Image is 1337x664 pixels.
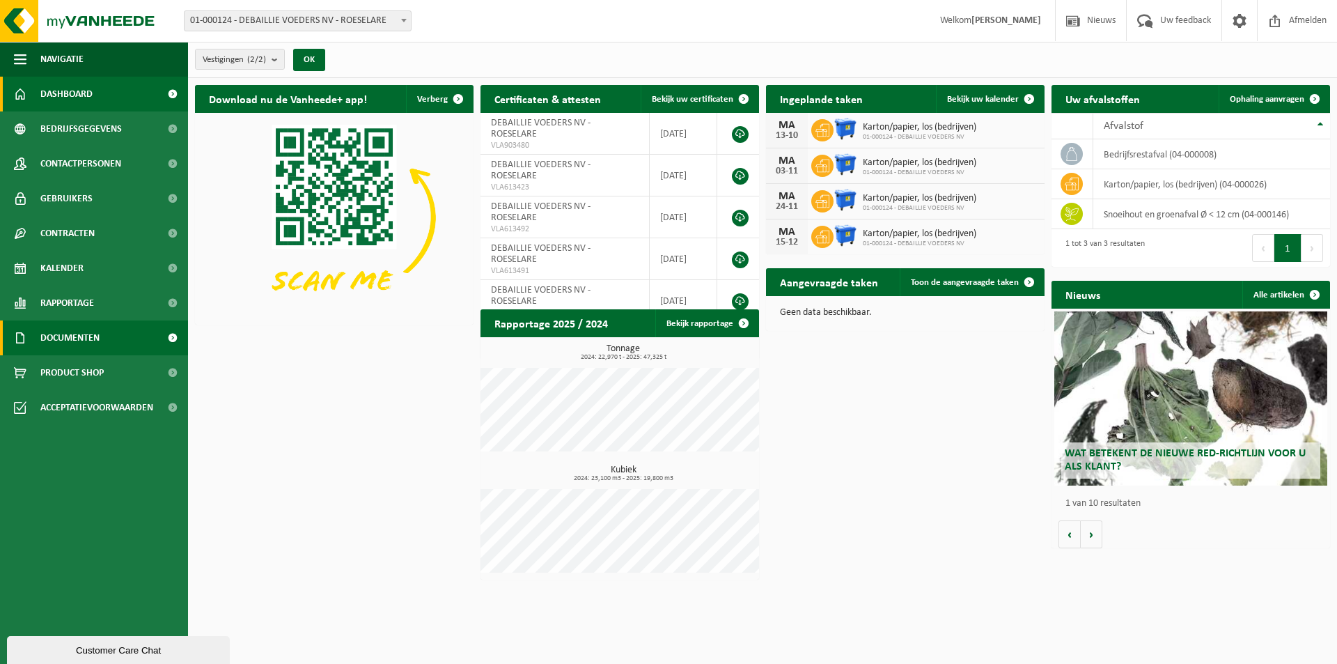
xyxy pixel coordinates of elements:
[491,265,639,277] span: VLA613491
[491,224,639,235] span: VLA613492
[773,120,801,131] div: MA
[184,10,412,31] span: 01-000124 - DEBAILLIE VOEDERS NV - ROESELARE
[40,111,122,146] span: Bedrijfsgegevens
[863,204,976,213] span: 01-000124 - DEBAILLIE VOEDERS NV
[491,285,591,307] span: DEBAILLIE VOEDERS NV - ROESELARE
[863,133,976,141] span: 01-000124 - DEBAILLIE VOEDERS NV
[650,280,718,322] td: [DATE]
[487,344,759,361] h3: Tonnage
[773,202,801,212] div: 24-11
[773,155,801,167] div: MA
[834,224,857,247] img: WB-1100-HPE-BE-01
[491,140,639,151] span: VLA903480
[1065,499,1323,509] p: 1 van 10 resultaten
[40,146,121,181] span: Contactpersonen
[652,95,733,104] span: Bekijk uw certificaten
[773,226,801,238] div: MA
[491,118,591,139] span: DEBAILLIE VOEDERS NV - ROESELARE
[773,167,801,176] div: 03-11
[1065,448,1306,472] span: Wat betekent de nieuwe RED-richtlijn voor u als klant?
[195,85,381,112] h2: Download nu de Vanheede+ app!
[195,113,474,322] img: Download de VHEPlus App
[40,286,94,321] span: Rapportage
[406,85,472,113] button: Verberg
[1058,233,1145,263] div: 1 tot 3 van 3 resultaten
[1093,139,1330,169] td: bedrijfsrestafval (04-000008)
[1081,520,1102,548] button: Volgende
[40,321,100,355] span: Documenten
[40,251,84,286] span: Kalender
[773,131,801,141] div: 13-10
[293,49,325,71] button: OK
[1252,234,1274,262] button: Previous
[650,155,718,196] td: [DATE]
[7,633,233,664] iframe: chat widget
[863,240,976,248] span: 01-000124 - DEBAILLIE VOEDERS NV
[655,309,758,337] a: Bekijk rapportage
[40,181,93,216] span: Gebruikers
[491,243,591,265] span: DEBAILLIE VOEDERS NV - ROESELARE
[1093,169,1330,199] td: karton/papier, los (bedrijven) (04-000026)
[203,49,266,70] span: Vestigingen
[40,390,153,425] span: Acceptatievoorwaarden
[1274,234,1301,262] button: 1
[1051,85,1154,112] h2: Uw afvalstoffen
[491,160,591,181] span: DEBAILLIE VOEDERS NV - ROESELARE
[40,77,93,111] span: Dashboard
[971,15,1041,26] strong: [PERSON_NAME]
[900,268,1043,296] a: Toon de aangevraagde taken
[947,95,1019,104] span: Bekijk uw kalender
[773,238,801,247] div: 15-12
[487,354,759,361] span: 2024: 22,970 t - 2025: 47,325 t
[1230,95,1304,104] span: Ophaling aanvragen
[1093,199,1330,229] td: snoeihout en groenafval Ø < 12 cm (04-000146)
[247,55,266,64] count: (2/2)
[1058,520,1081,548] button: Vorige
[40,355,104,390] span: Product Shop
[863,193,976,204] span: Karton/papier, los (bedrijven)
[650,113,718,155] td: [DATE]
[491,201,591,223] span: DEBAILLIE VOEDERS NV - ROESELARE
[417,95,448,104] span: Verberg
[863,169,976,177] span: 01-000124 - DEBAILLIE VOEDERS NV
[487,475,759,482] span: 2024: 23,100 m3 - 2025: 19,800 m3
[863,229,976,240] span: Karton/papier, los (bedrijven)
[195,49,285,70] button: Vestigingen(2/2)
[40,216,95,251] span: Contracten
[834,188,857,212] img: WB-1100-HPE-BE-01
[936,85,1043,113] a: Bekijk uw kalender
[1219,85,1329,113] a: Ophaling aanvragen
[766,268,892,295] h2: Aangevraagde taken
[650,238,718,280] td: [DATE]
[487,465,759,482] h3: Kubiek
[1051,281,1114,308] h2: Nieuws
[780,308,1031,318] p: Geen data beschikbaar.
[650,196,718,238] td: [DATE]
[641,85,758,113] a: Bekijk uw certificaten
[1242,281,1329,309] a: Alle artikelen
[863,122,976,133] span: Karton/papier, los (bedrijven)
[40,42,84,77] span: Navigatie
[1104,121,1143,132] span: Afvalstof
[766,85,877,112] h2: Ingeplande taken
[185,11,411,31] span: 01-000124 - DEBAILLIE VOEDERS NV - ROESELARE
[480,309,622,337] h2: Rapportage 2025 / 2024
[863,157,976,169] span: Karton/papier, los (bedrijven)
[491,182,639,193] span: VLA613423
[1054,311,1327,486] a: Wat betekent de nieuwe RED-richtlijn voor u als klant?
[834,117,857,141] img: WB-1100-HPE-BE-01
[911,278,1019,287] span: Toon de aangevraagde taken
[773,191,801,202] div: MA
[1301,234,1323,262] button: Next
[834,153,857,176] img: WB-1100-HPE-BE-01
[480,85,615,112] h2: Certificaten & attesten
